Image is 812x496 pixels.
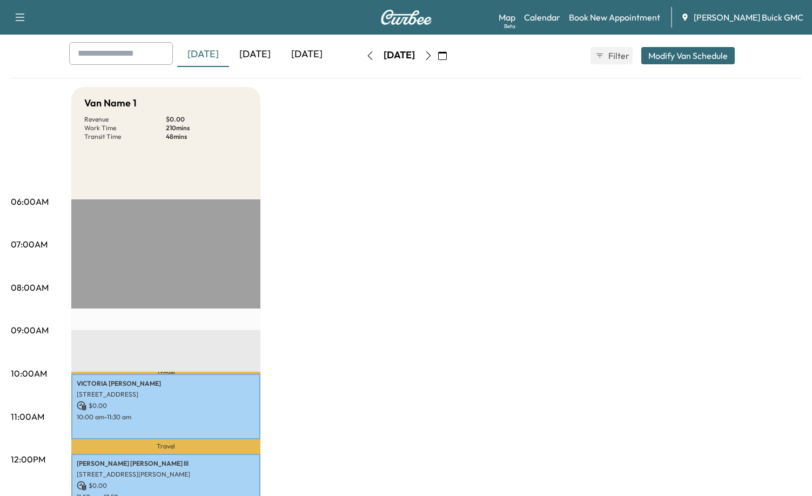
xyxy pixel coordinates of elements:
[11,324,49,337] p: 09:00AM
[504,22,515,30] div: Beta
[11,281,49,294] p: 08:00AM
[641,47,735,64] button: Modify Van Schedule
[569,11,660,24] a: Book New Appointment
[499,11,515,24] a: MapBeta
[229,42,281,67] div: [DATE]
[11,195,49,208] p: 06:00AM
[11,367,47,380] p: 10:00AM
[11,410,44,423] p: 11:00AM
[77,379,255,388] p: VICTORIA [PERSON_NAME]
[694,11,803,24] span: [PERSON_NAME] Buick GMC
[84,96,137,111] h5: Van Name 1
[590,47,633,64] button: Filter
[77,481,255,491] p: $ 0.00
[77,470,255,479] p: [STREET_ADDRESS][PERSON_NAME]
[166,132,247,141] p: 48 mins
[84,115,166,124] p: Revenue
[608,49,628,62] span: Filter
[11,453,45,466] p: 12:00PM
[77,459,255,468] p: [PERSON_NAME] [PERSON_NAME] lll
[77,390,255,399] p: [STREET_ADDRESS]
[77,401,255,411] p: $ 0.00
[84,124,166,132] p: Work Time
[281,42,333,67] div: [DATE]
[77,413,255,421] p: 10:00 am - 11:30 am
[524,11,560,24] a: Calendar
[84,132,166,141] p: Transit Time
[71,439,260,454] p: Travel
[71,372,260,374] p: Travel
[11,238,48,251] p: 07:00AM
[384,49,415,62] div: [DATE]
[166,115,247,124] p: $ 0.00
[380,10,432,25] img: Curbee Logo
[166,124,247,132] p: 210 mins
[177,42,229,67] div: [DATE]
